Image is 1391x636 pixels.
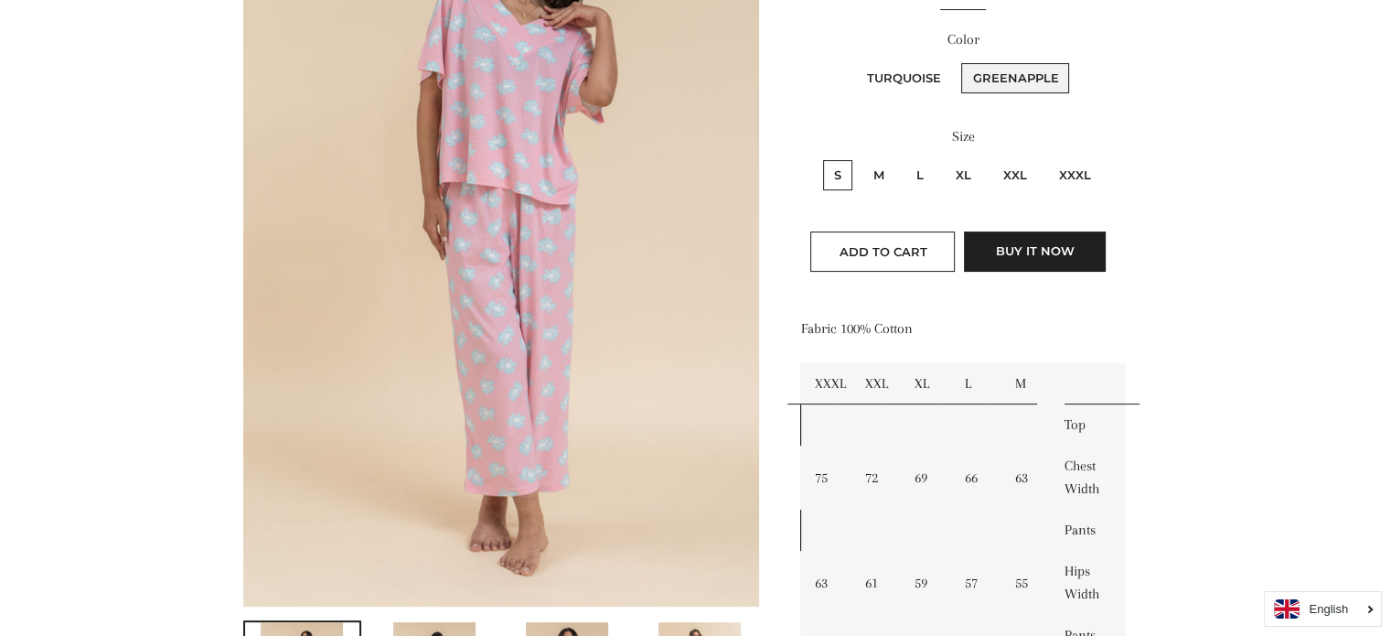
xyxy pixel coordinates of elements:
label: Color [800,28,1125,51]
label: M [862,160,895,190]
label: L [905,160,935,190]
label: XXXL [1048,160,1102,190]
td: Pants [1051,510,1125,551]
td: XXL [851,363,902,404]
label: Size [800,125,1125,148]
td: 66 [951,446,1001,510]
label: Greenapple [961,63,1069,93]
label: XXL [992,160,1038,190]
label: Turquoise [855,63,951,93]
i: English [1309,603,1348,615]
td: Hips Width [1051,551,1125,615]
span: Add to Cart [839,244,926,259]
td: 55 [1001,551,1052,615]
label: S [823,160,852,190]
td: 75 [801,446,851,510]
p: Fabric 100% Cotton [800,318,1125,340]
td: XXXL [801,363,851,404]
td: 61 [851,551,902,615]
td: M [1001,363,1052,404]
td: XL [901,363,951,404]
td: L [951,363,1001,404]
td: 63 [1001,446,1052,510]
button: Add to Cart [810,232,955,272]
button: Buy it now [964,232,1106,272]
label: XL [945,160,982,190]
td: 59 [901,551,951,615]
a: English [1274,599,1372,619]
td: 69 [901,446,951,510]
td: 63 [801,551,851,615]
td: 72 [851,446,902,510]
td: Top [1051,404,1125,446]
td: 57 [951,551,1001,615]
td: Chest Width [1051,446,1125,510]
